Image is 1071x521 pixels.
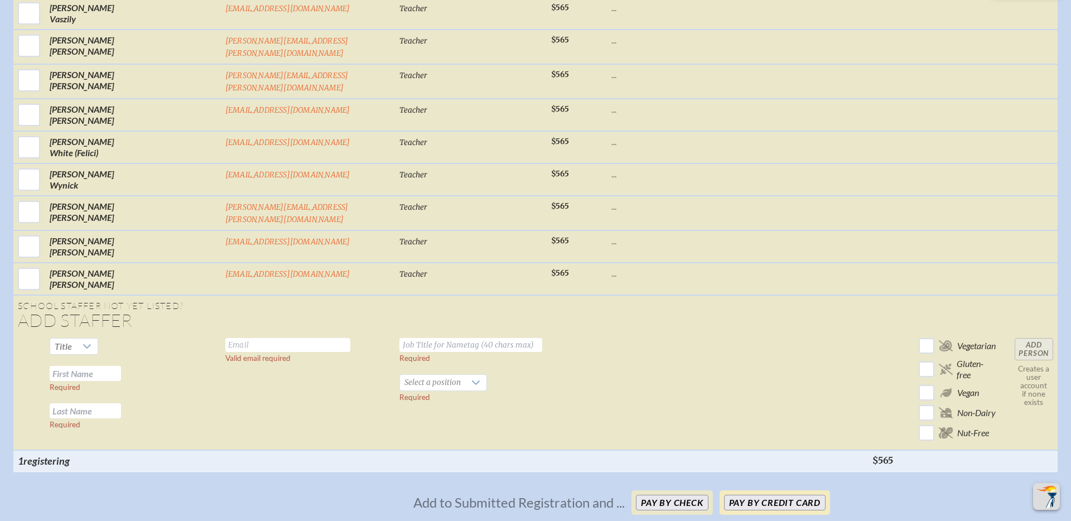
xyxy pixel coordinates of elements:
p: ... [611,268,863,279]
a: [EMAIL_ADDRESS][DOMAIN_NAME] [225,138,350,147]
span: Teacher [399,202,427,212]
label: Required [399,354,430,363]
span: $565 [551,201,569,211]
label: Valid email required [225,354,291,363]
a: [EMAIL_ADDRESS][DOMAIN_NAME] [225,269,350,279]
input: Email [225,338,350,352]
a: [PERSON_NAME][EMAIL_ADDRESS][PERSON_NAME][DOMAIN_NAME] [225,36,349,58]
span: Teacher [399,237,427,247]
span: Teacher [399,138,427,147]
input: Job Title for Nametag (40 chars max) [399,338,542,352]
span: Teacher [399,269,427,279]
span: Select a position [400,375,465,390]
td: [PERSON_NAME] Wynick [45,163,221,196]
span: $565 [551,3,569,12]
span: Teacher [399,71,427,80]
p: Add to Submitted Registration and ... [413,494,625,511]
p: ... [611,104,863,115]
span: Title [55,341,72,351]
span: $565 [551,236,569,245]
th: 1 [13,450,221,471]
span: Title [50,339,76,354]
td: [PERSON_NAME] White (Felici) [45,131,221,163]
p: ... [611,69,863,80]
span: Vegan [957,387,979,398]
button: Pay by Credit Card [724,495,826,510]
input: Last Name [50,403,121,418]
span: $565 [551,35,569,45]
a: [PERSON_NAME][EMAIL_ADDRESS][PERSON_NAME][DOMAIN_NAME] [225,71,349,93]
span: Teacher [399,105,427,115]
p: ... [611,201,863,212]
button: Pay by Check [636,495,708,510]
p: ... [611,168,863,180]
span: registering [23,455,70,467]
span: Vegetarian [957,340,996,351]
span: Gluten-free [957,358,996,380]
button: Scroll Top [1033,483,1060,510]
p: ... [611,136,863,147]
span: Teacher [399,4,427,13]
a: [EMAIL_ADDRESS][DOMAIN_NAME] [225,105,350,115]
span: $565 [551,104,569,114]
img: To the top [1035,485,1058,508]
td: [PERSON_NAME] [PERSON_NAME] [45,99,221,131]
td: [PERSON_NAME] [PERSON_NAME] [45,196,221,230]
a: [PERSON_NAME][EMAIL_ADDRESS][PERSON_NAME][DOMAIN_NAME] [225,202,349,224]
label: Required [399,393,430,402]
td: [PERSON_NAME] [PERSON_NAME] [45,230,221,263]
a: [EMAIL_ADDRESS][DOMAIN_NAME] [225,4,350,13]
th: $565 [868,450,914,471]
span: Teacher [399,36,427,46]
td: [PERSON_NAME] [PERSON_NAME] [45,263,221,295]
a: [EMAIL_ADDRESS][DOMAIN_NAME] [225,170,350,180]
p: ... [611,35,863,46]
a: [EMAIL_ADDRESS][DOMAIN_NAME] [225,237,350,247]
p: Creates a user account if none exists [1015,365,1053,407]
span: $565 [551,70,569,79]
span: $565 [551,137,569,146]
input: First Name [50,366,121,381]
p: ... [611,2,863,13]
span: $565 [551,268,569,278]
span: Teacher [399,170,427,180]
p: ... [611,235,863,247]
span: Non-Dairy [957,407,996,418]
span: Nut-Free [957,427,989,438]
label: Required [50,383,80,392]
span: $565 [551,169,569,179]
td: [PERSON_NAME] [PERSON_NAME] [45,64,221,99]
td: [PERSON_NAME] [PERSON_NAME] [45,30,221,64]
label: Required [50,420,80,429]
